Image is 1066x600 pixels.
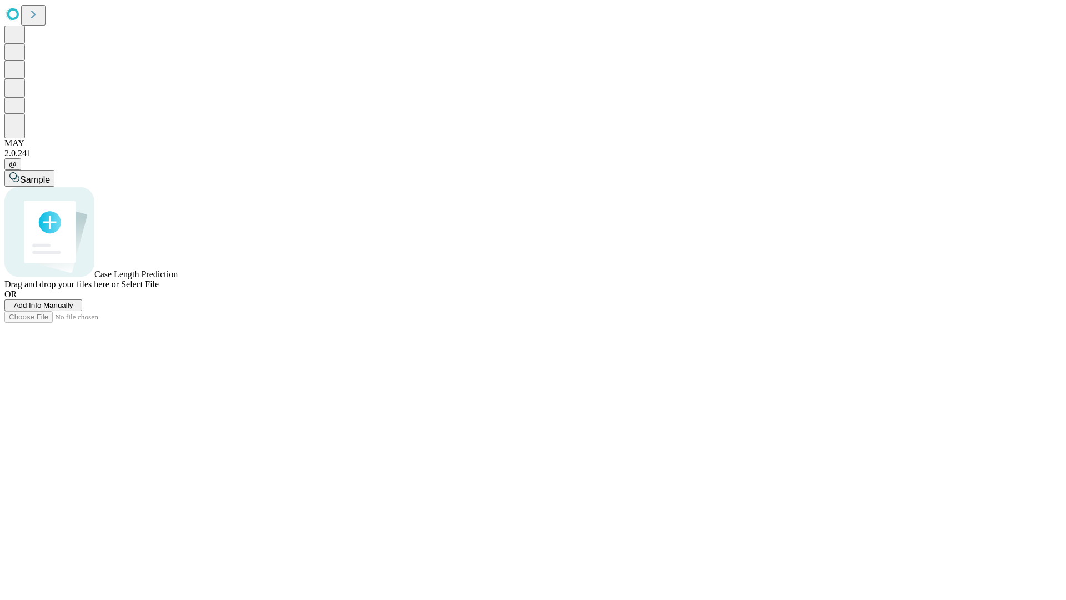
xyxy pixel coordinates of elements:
span: Sample [20,175,50,184]
div: 2.0.241 [4,148,1062,158]
span: OR [4,289,17,299]
span: Drag and drop your files here or [4,279,119,289]
span: @ [9,160,17,168]
div: MAY [4,138,1062,148]
span: Case Length Prediction [94,269,178,279]
span: Select File [121,279,159,289]
button: Add Info Manually [4,299,82,311]
button: Sample [4,170,54,187]
button: @ [4,158,21,170]
span: Add Info Manually [14,301,73,309]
